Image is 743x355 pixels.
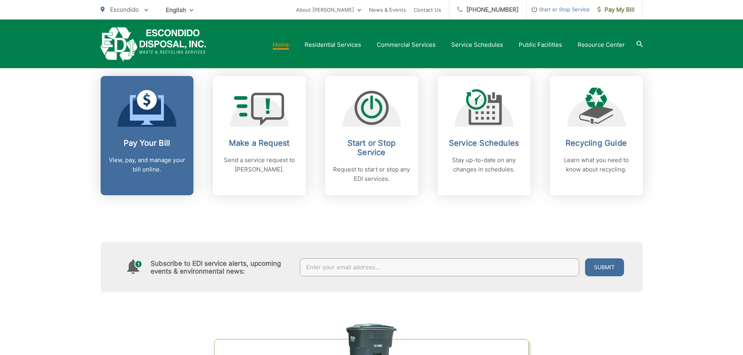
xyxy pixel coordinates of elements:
a: About [PERSON_NAME] [296,5,361,14]
a: Pay Your Bill View, pay, and manage your bill online. [101,76,193,195]
h4: Subscribe to EDI service alerts, upcoming events & environmental news: [151,260,293,275]
p: Stay up-to-date on any changes in schedules. [445,155,523,174]
p: Learn what you need to know about recycling. [558,155,635,174]
a: Service Schedules [451,40,503,49]
p: View, pay, and manage your bill online. [108,155,186,174]
input: Enter your email address... [300,258,579,276]
span: Escondido [110,6,139,13]
p: Send a service request to [PERSON_NAME]. [221,155,298,174]
h2: Recycling Guide [558,138,635,148]
a: Make a Request Send a service request to [PERSON_NAME]. [213,76,306,195]
a: Home [273,40,289,49]
a: Public Facilities [519,40,562,49]
span: English [160,3,199,17]
a: Contact Us [414,5,441,14]
a: Residential Services [305,40,361,49]
h2: Pay Your Bill [108,138,186,148]
h2: Service Schedules [445,138,523,148]
a: News & Events [369,5,406,14]
button: Submit [585,258,624,276]
a: Resource Center [578,40,625,49]
span: Pay My Bill [598,5,635,14]
a: Recycling Guide Learn what you need to know about recycling. [550,76,643,195]
a: Service Schedules Stay up-to-date on any changes in schedules. [438,76,530,195]
a: EDCD logo. Return to the homepage. [101,27,206,62]
h2: Start or Stop Service [333,138,410,157]
a: Commercial Services [377,40,436,49]
p: Request to start or stop any EDI services. [333,165,410,184]
h2: Make a Request [221,138,298,148]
